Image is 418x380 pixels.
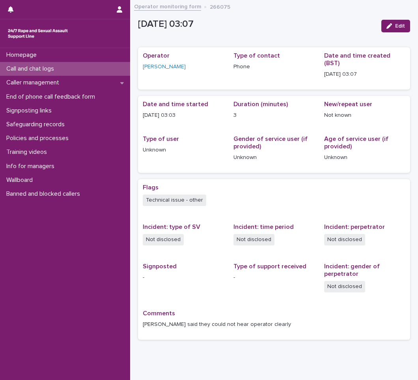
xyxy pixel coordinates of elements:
span: Comments [143,310,175,316]
span: Age of service user (if provided) [324,136,388,150]
span: Not disclosed [143,234,184,245]
p: Homepage [3,51,43,59]
span: Operator [143,52,170,59]
span: Not disclosed [324,281,365,292]
p: 266075 [210,2,230,11]
span: Signposted [143,263,177,270]
p: - [233,273,315,282]
span: Date and time created (BST) [324,52,390,66]
p: - [143,273,224,282]
span: Edit [395,23,405,29]
span: Incident: time period [233,224,294,230]
p: Not known [324,111,405,120]
span: Incident: gender of perpetrator [324,263,380,277]
p: Unknown [233,153,315,162]
p: End of phone call feedback form [3,93,101,101]
span: Duration (minutes) [233,101,288,107]
a: [PERSON_NAME] [143,63,186,71]
p: Training videos [3,148,53,156]
p: Info for managers [3,163,61,170]
span: Incident: perpetrator [324,224,385,230]
span: Incident: type of SV [143,224,200,230]
p: Safeguarding records [3,121,71,128]
span: Not disclosed [324,234,365,245]
span: Type of contact [233,52,280,59]
p: Call and chat logs [3,65,60,73]
p: [DATE] 03:03 [143,111,224,120]
span: Not disclosed [233,234,274,245]
p: 3 [233,111,315,120]
span: Flags [143,184,159,191]
p: Caller management [3,79,65,86]
p: Banned and blocked callers [3,190,86,198]
button: Edit [381,20,410,32]
span: Type of support received [233,263,306,270]
span: Technical issue - other [143,195,206,206]
a: Operator monitoring form [134,2,201,11]
p: [PERSON_NAME] said they could not hear operator clearly [143,320,405,329]
p: Signposting links [3,107,58,114]
p: [DATE] 03:07 [324,70,405,79]
span: Type of user [143,136,179,142]
p: Unknown [324,153,405,162]
img: rhQMoQhaT3yELyF149Cw [6,26,69,41]
p: [DATE] 03:07 [138,19,375,30]
span: Gender of service user (if provided) [233,136,308,150]
span: Date and time started [143,101,208,107]
span: New/repeat user [324,101,372,107]
p: Unknown [143,146,224,154]
p: Policies and processes [3,135,75,142]
p: Wallboard [3,176,39,184]
p: Phone [233,63,315,71]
